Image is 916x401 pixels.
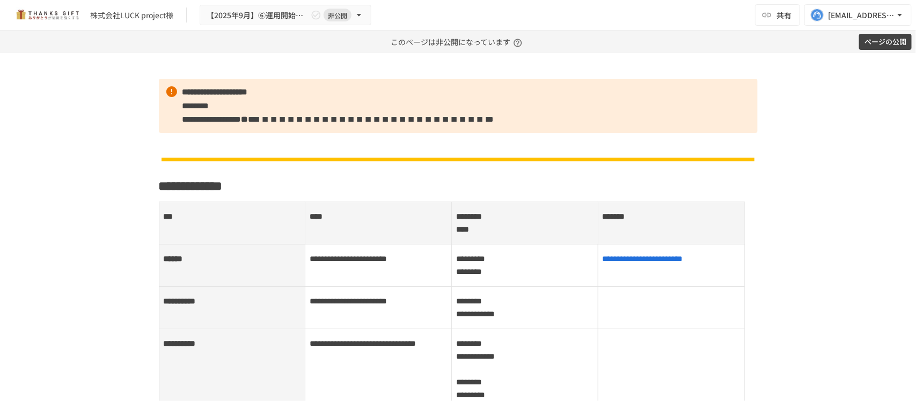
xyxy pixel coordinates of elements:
button: ページの公開 [859,34,912,50]
p: このページは非公開になっています [391,31,525,53]
button: 共有 [755,4,800,26]
img: tnrn7azbutyCm2NEp8dpH7ruio95Mk2dNtXhVes6LPE [159,156,758,163]
div: 株式会社LUCK project様 [90,10,173,21]
div: [EMAIL_ADDRESS][DOMAIN_NAME] [828,9,895,22]
span: 共有 [776,9,792,21]
button: 【2025年9月】⑥運用開始後3回目 振り返りMTG非公開 [200,5,371,26]
span: 非公開 [324,10,351,21]
img: mMP1OxWUAhQbsRWCurg7vIHe5HqDpP7qZo7fRoNLXQh [13,6,82,24]
span: 【2025年9月】⑥運用開始後3回目 振り返りMTG [207,9,309,22]
button: [EMAIL_ADDRESS][DOMAIN_NAME] [804,4,912,26]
